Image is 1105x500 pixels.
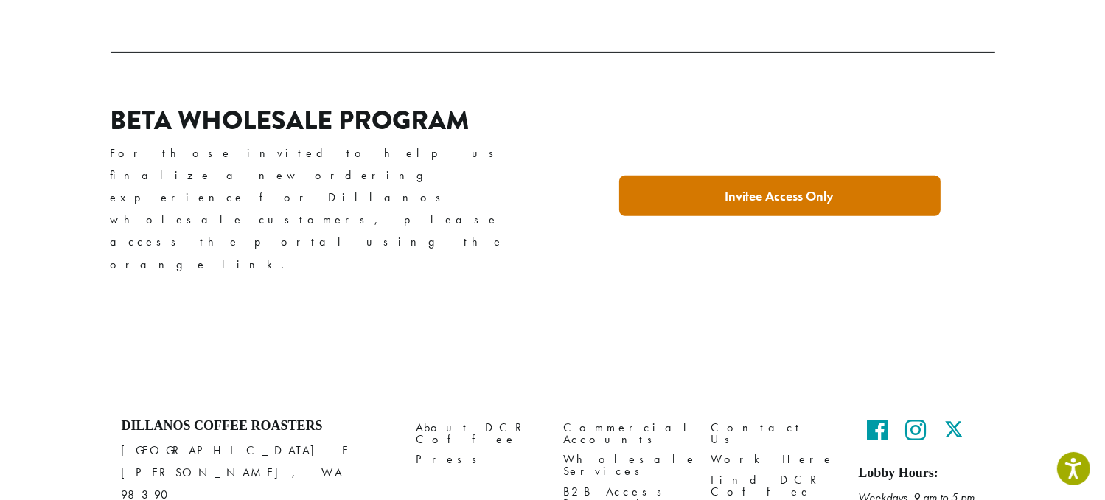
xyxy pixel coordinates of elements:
a: Invitee Access Only [619,176,941,216]
a: Work Here [711,450,837,470]
a: About DCR Coffee [416,418,542,450]
h5: Lobby Hours: [859,465,984,482]
a: Commercial Accounts [564,418,689,450]
a: Contact Us [711,418,837,450]
a: Press [416,450,542,470]
h4: Dillanos Coffee Roasters [122,418,394,434]
h2: Beta Wholesale Program [111,105,541,136]
a: Wholesale Services [564,450,689,482]
strong: Invitee Access Only [725,187,834,204]
p: For those invited to help us finalize a new ordering experience for Dillanos wholesale customers,... [111,142,541,275]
